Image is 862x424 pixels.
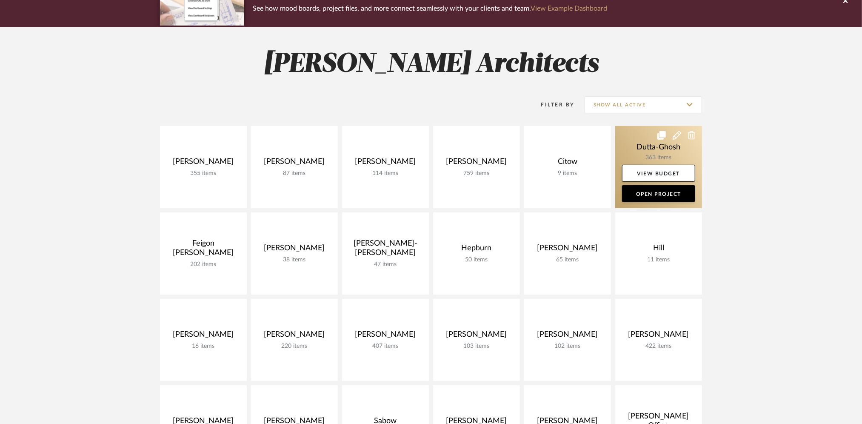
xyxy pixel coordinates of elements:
div: Filter By [530,100,575,109]
div: Citow [531,157,604,170]
div: [PERSON_NAME] [440,157,513,170]
div: 114 items [349,170,422,177]
p: See how mood boards, project files, and more connect seamlessly with your clients and team. [253,3,607,14]
div: [PERSON_NAME]-[PERSON_NAME] [349,239,422,261]
div: 202 items [167,261,240,268]
a: View Budget [622,165,695,182]
div: 422 items [622,343,695,350]
div: [PERSON_NAME] [531,244,604,256]
h2: [PERSON_NAME] Architects [125,49,737,80]
div: Hepburn [440,244,513,256]
div: [PERSON_NAME] [258,244,331,256]
div: [PERSON_NAME] [167,157,240,170]
div: Hill [622,244,695,256]
div: 103 items [440,343,513,350]
div: 759 items [440,170,513,177]
div: 65 items [531,256,604,264]
div: 220 items [258,343,331,350]
div: Feigon [PERSON_NAME] [167,239,240,261]
div: 102 items [531,343,604,350]
div: [PERSON_NAME] [167,330,240,343]
div: [PERSON_NAME] [440,330,513,343]
div: [PERSON_NAME] [258,157,331,170]
a: Open Project [622,185,695,202]
div: 50 items [440,256,513,264]
div: 87 items [258,170,331,177]
a: View Example Dashboard [531,5,607,12]
div: 16 items [167,343,240,350]
div: 355 items [167,170,240,177]
div: [PERSON_NAME] [622,330,695,343]
div: 407 items [349,343,422,350]
div: [PERSON_NAME] [258,330,331,343]
div: 9 items [531,170,604,177]
div: 38 items [258,256,331,264]
div: [PERSON_NAME] [349,330,422,343]
div: [PERSON_NAME] [531,330,604,343]
div: 47 items [349,261,422,268]
div: 11 items [622,256,695,264]
div: [PERSON_NAME] [349,157,422,170]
